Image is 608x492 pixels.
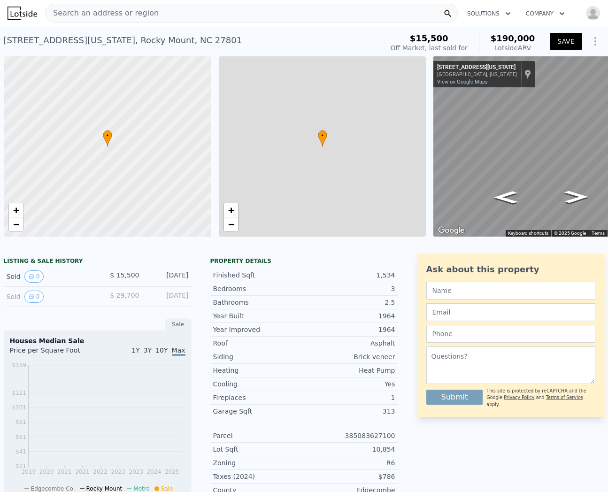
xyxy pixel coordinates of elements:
span: • [103,131,112,140]
button: Solutions [460,5,518,22]
span: $190,000 [491,33,535,43]
tspan: 2022 [93,469,108,475]
tspan: 2024 [146,469,161,475]
tspan: $101 [12,404,26,411]
div: Year Improved [213,325,304,334]
a: Terms (opens in new tab) [592,231,605,236]
div: 313 [304,407,395,416]
div: Taxes (2024) [213,472,304,481]
tspan: $159 [12,362,26,369]
span: Search an address or region [46,8,159,19]
div: • [318,130,327,146]
div: Siding [213,352,304,361]
div: $786 [304,472,395,481]
button: Keyboard shortcuts [508,230,548,237]
tspan: 2021 [57,469,72,475]
div: Off Market, last sold for [391,43,468,53]
div: 1 [304,393,395,402]
div: [STREET_ADDRESS][US_STATE] , Rocky Mount , NC 27801 [4,34,242,47]
div: Asphalt [304,338,395,348]
tspan: 2020 [39,469,54,475]
div: Garage Sqft [213,407,304,416]
div: 1964 [304,325,395,334]
span: + [228,204,234,216]
div: 1,534 [304,270,395,280]
span: 10Y [155,346,168,354]
div: Lotside ARV [491,43,535,53]
span: $ 29,700 [110,292,139,299]
div: Heating [213,366,304,375]
a: Show location on map [524,69,531,79]
div: [STREET_ADDRESS][US_STATE] [437,64,517,71]
tspan: $21 [15,463,26,469]
a: Zoom out [224,217,238,231]
a: Privacy Policy [504,395,534,400]
tspan: 2021 [75,469,90,475]
button: Submit [426,390,483,405]
span: Max [172,346,185,356]
input: Phone [426,325,595,343]
div: Bedrooms [213,284,304,293]
tspan: $121 [12,390,26,396]
span: Sale [161,485,173,492]
span: 3Y [144,346,152,354]
button: Show Options [586,32,605,51]
div: Ask about this property [426,263,595,276]
div: Zoning [213,458,304,468]
path: Go West, E Virginia St [554,188,598,206]
div: Year Built [213,311,304,321]
span: − [13,218,19,230]
div: Roof [213,338,304,348]
span: © 2025 Google [554,231,586,236]
button: SAVE [550,33,582,50]
span: + [13,204,19,216]
span: Metro [133,485,149,492]
div: Lot Sqft [213,445,304,454]
div: [GEOGRAPHIC_DATA], [US_STATE] [437,71,517,77]
button: Company [518,5,572,22]
button: View historical data [24,270,44,283]
div: 1964 [304,311,395,321]
div: This site is protected by reCAPTCHA and the Google and apply. [486,388,595,408]
div: Price per Square Foot [10,346,98,361]
div: Yes [304,379,395,389]
tspan: 2019 [21,469,36,475]
tspan: 2025 [164,469,179,475]
input: Email [426,303,595,321]
span: $ 15,500 [110,271,139,279]
img: avatar [585,6,600,21]
div: Bathrooms [213,298,304,307]
img: Google [436,224,467,237]
span: 1Y [131,346,139,354]
a: Open this area in Google Maps (opens a new window) [436,224,467,237]
div: 3 [304,284,395,293]
input: Name [426,282,595,300]
div: Sold [7,291,90,303]
a: Zoom in [224,203,238,217]
a: Zoom in [9,203,23,217]
span: Edgecombe Co. [31,485,75,492]
div: Fireplaces [213,393,304,402]
div: Houses Median Sale [10,336,185,346]
div: Sale [165,318,192,331]
div: Property details [210,257,398,265]
path: Go East, E Virginia St [484,188,527,207]
div: 10,854 [304,445,395,454]
div: Brick veneer [304,352,395,361]
div: 385083627100 [304,431,395,440]
span: $15,500 [410,33,448,43]
a: View on Google Maps [437,79,488,85]
span: • [318,131,327,140]
img: Lotside [8,7,37,20]
tspan: $81 [15,419,26,425]
tspan: $61 [15,434,26,440]
div: Parcel [213,431,304,440]
div: Finished Sqft [213,270,304,280]
div: 2.5 [304,298,395,307]
div: [DATE] [147,291,189,303]
div: R6 [304,458,395,468]
div: Sold [7,270,90,283]
div: [DATE] [147,270,189,283]
button: View historical data [24,291,44,303]
a: Terms of Service [546,395,583,400]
